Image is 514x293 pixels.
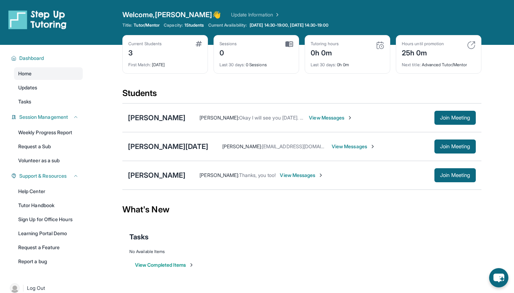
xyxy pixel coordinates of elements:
[16,172,79,179] button: Support & Resources
[122,194,481,225] div: What's New
[285,41,293,47] img: card
[311,62,336,67] span: Last 30 days :
[231,11,280,18] a: Update Information
[402,62,421,67] span: Next title :
[16,114,79,121] button: Session Management
[440,144,470,149] span: Join Meeting
[402,58,475,68] div: Advanced Tutor/Mentor
[19,172,67,179] span: Support & Resources
[128,47,162,58] div: 3
[184,22,204,28] span: 1 Students
[199,115,239,121] span: [PERSON_NAME] :
[14,255,83,268] a: Report a bug
[440,116,470,120] span: Join Meeting
[311,41,339,47] div: Tutoring hours
[18,84,38,91] span: Updates
[8,10,67,29] img: logo
[128,170,185,180] div: [PERSON_NAME]
[219,58,293,68] div: 0 Sessions
[164,22,183,28] span: Capacity:
[134,22,160,28] span: Tutor/Mentor
[440,173,470,177] span: Join Meeting
[122,22,132,28] span: Title:
[128,58,202,68] div: [DATE]
[402,47,444,58] div: 25h 0m
[129,232,149,242] span: Tasks
[239,172,276,178] span: Thanks, you too!
[196,41,202,47] img: card
[122,88,481,103] div: Students
[311,47,339,58] div: 0h 0m
[18,98,31,105] span: Tasks
[262,143,342,149] span: [EMAIL_ADDRESS][DOMAIN_NAME]
[22,284,24,292] span: |
[219,41,237,47] div: Sessions
[14,185,83,198] a: Help Center
[311,58,384,68] div: 0h 0m
[489,268,508,287] button: chat-button
[14,154,83,167] a: Volunteer as a sub
[18,70,32,77] span: Home
[14,95,83,108] a: Tasks
[318,172,324,178] img: Chevron-Right
[434,168,476,182] button: Join Meeting
[19,114,68,121] span: Session Management
[135,261,194,268] button: View Completed Items
[10,283,20,293] img: user-img
[347,115,353,121] img: Chevron-Right
[332,143,376,150] span: View Messages
[14,227,83,240] a: Learning Portal Demo
[129,249,474,254] div: No Available Items
[16,55,79,62] button: Dashboard
[248,22,330,28] a: [DATE] 14:30-19:00, [DATE] 14:30-19:00
[402,41,444,47] div: Hours until promotion
[434,139,476,154] button: Join Meeting
[14,81,83,94] a: Updates
[199,172,239,178] span: [PERSON_NAME] :
[219,47,237,58] div: 0
[14,241,83,254] a: Request a Feature
[370,144,376,149] img: Chevron-Right
[128,62,151,67] span: First Match :
[309,114,353,121] span: View Messages
[19,55,44,62] span: Dashboard
[208,22,247,28] span: Current Availability:
[27,285,45,292] span: Log Out
[14,199,83,212] a: Tutor Handbook
[14,213,83,226] a: Sign Up for Office Hours
[14,126,83,139] a: Weekly Progress Report
[273,11,280,18] img: Chevron Right
[239,115,358,121] span: Okay I will see you [DATE]. Thank you for responding.
[14,140,83,153] a: Request a Sub
[434,111,476,125] button: Join Meeting
[250,22,329,28] span: [DATE] 14:30-19:00, [DATE] 14:30-19:00
[128,41,162,47] div: Current Students
[280,172,324,179] span: View Messages
[128,142,208,151] div: [PERSON_NAME][DATE]
[222,143,262,149] span: [PERSON_NAME] :
[122,10,221,20] span: Welcome, [PERSON_NAME] 👋
[467,41,475,49] img: card
[219,62,245,67] span: Last 30 days :
[14,67,83,80] a: Home
[128,113,185,123] div: [PERSON_NAME]
[376,41,384,49] img: card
